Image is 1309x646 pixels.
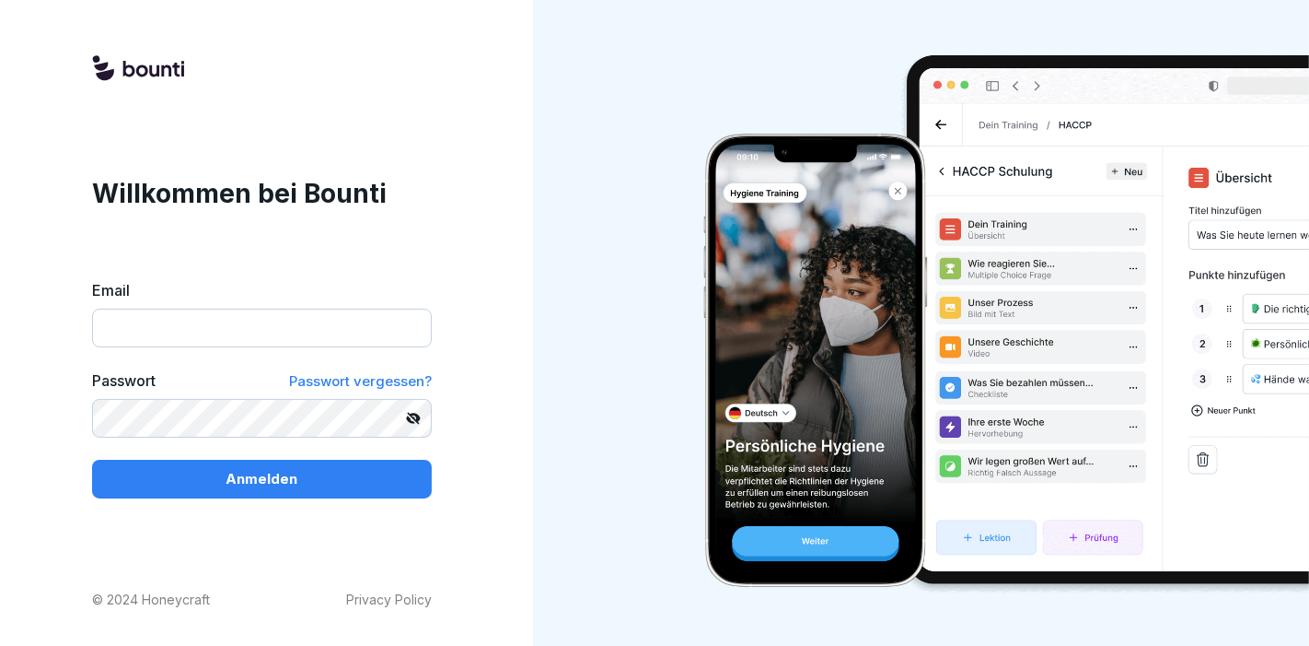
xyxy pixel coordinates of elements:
[289,372,432,390] span: Passwort vergessen?
[92,279,432,301] label: Email
[92,174,432,213] h1: Willkommen bei Bounti
[92,460,432,499] button: Anmelden
[226,469,297,489] p: Anmelden
[92,590,210,609] p: © 2024 Honeycraft
[346,590,432,609] a: Privacy Policy
[92,370,156,393] label: Passwort
[92,55,184,83] img: logo.svg
[289,370,432,393] a: Passwort vergessen?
